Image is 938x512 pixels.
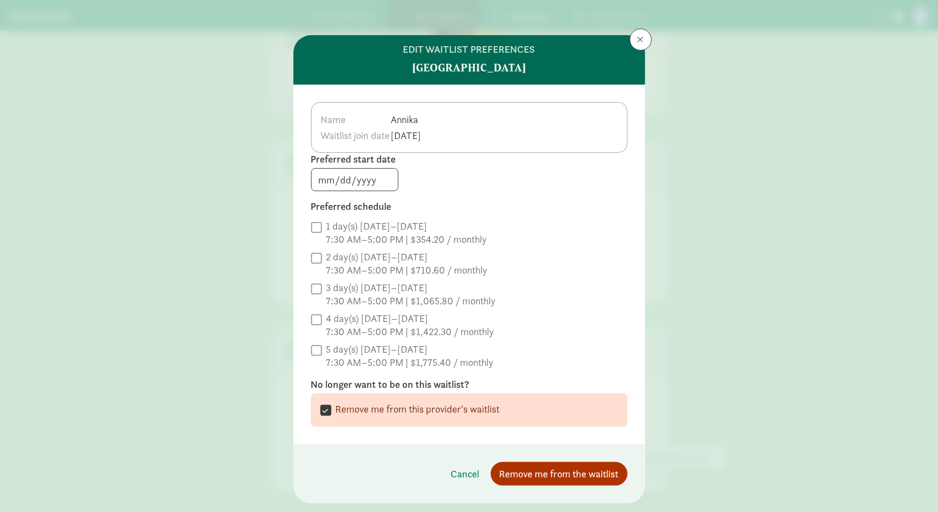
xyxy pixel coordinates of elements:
strong: [GEOGRAPHIC_DATA] [412,59,526,76]
h6: edit waitlist preferences [403,44,535,55]
div: 7:30 AM–5:00 PM | $1,065.80 / monthly [326,294,496,308]
div: 4 day(s) [DATE]–[DATE] [326,312,495,325]
label: Preferred schedule [311,200,628,213]
button: Remove me from the waitlist [491,462,628,486]
td: [DATE] [390,127,428,143]
div: 7:30 AM–5:00 PM | $710.60 / monthly [326,264,488,277]
td: Annika [390,112,428,127]
label: No longer want to be on this waitlist? [311,378,628,391]
div: 7:30 AM–5:00 PM | $1,422.30 / monthly [326,325,495,338]
div: 3 day(s) [DATE]–[DATE] [326,281,496,294]
th: Waitlist join date [320,127,391,143]
th: Name [320,112,391,127]
span: Remove me from the waitlist [499,466,619,481]
label: Preferred start date [311,153,628,166]
label: Remove me from this provider's waitlist [331,403,500,416]
button: Cancel [442,462,489,486]
div: 5 day(s) [DATE]–[DATE] [326,343,494,356]
div: 1 day(s) [DATE]–[DATE] [326,220,487,233]
div: 7:30 AM–5:00 PM | $1,775.40 / monthly [326,356,494,369]
div: 2 day(s) [DATE]–[DATE] [326,251,488,264]
div: 7:30 AM–5:00 PM | $354.20 / monthly [326,233,487,246]
span: Cancel [451,466,480,481]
